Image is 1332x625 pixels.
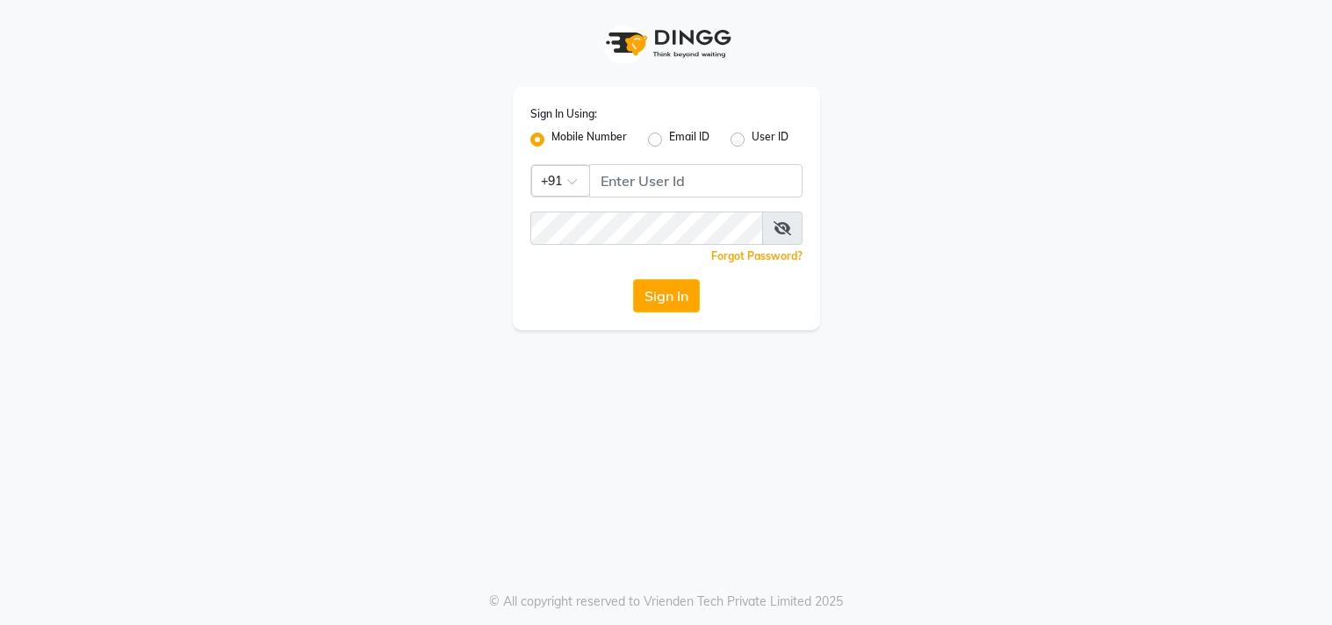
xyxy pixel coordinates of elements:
[551,129,627,150] label: Mobile Number
[596,18,737,69] img: logo1.svg
[530,212,763,245] input: Username
[752,129,788,150] label: User ID
[669,129,709,150] label: Email ID
[711,249,803,262] a: Forgot Password?
[530,106,597,122] label: Sign In Using:
[589,164,803,198] input: Username
[633,279,700,312] button: Sign In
